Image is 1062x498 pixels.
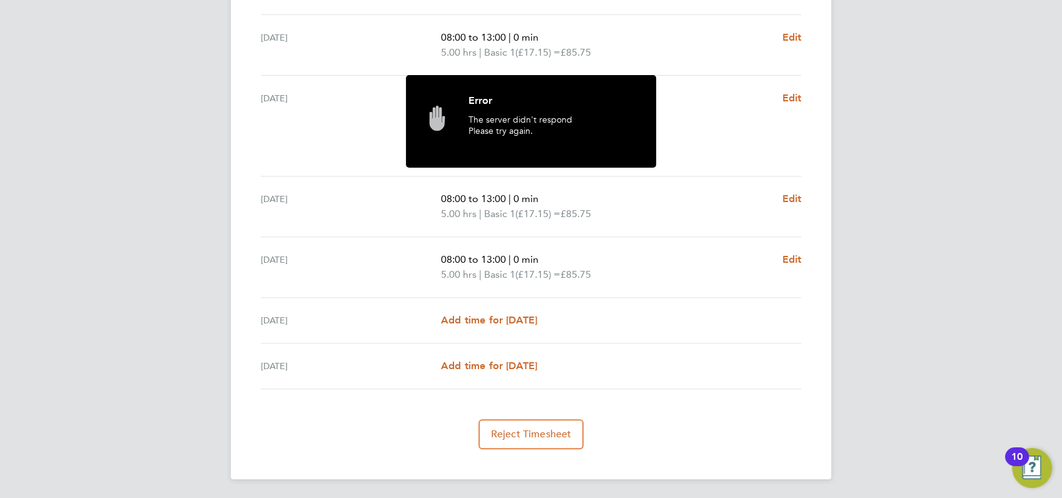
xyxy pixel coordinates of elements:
div: [DATE] [261,252,441,282]
div: [DATE] [261,30,441,60]
span: Edit [782,92,801,104]
span: 0 min [513,31,539,43]
span: Add time for [DATE] [441,360,537,372]
div: [DATE] [261,358,441,373]
span: £85.75 [560,208,591,220]
span: | [479,46,482,58]
div: Error [468,94,637,114]
span: 08:00 to 13:00 [441,193,506,205]
span: | [508,193,511,205]
div: [DATE] [261,191,441,221]
span: (£17.15) = [515,208,560,220]
span: 5.00 hrs [441,268,477,280]
button: Open Resource Center, 10 new notifications [1012,448,1052,488]
div: [DATE] [261,91,441,161]
span: | [508,253,511,265]
span: 0 min [513,253,539,265]
div: 10 [1011,457,1023,473]
button: Reject Timesheet [478,419,584,449]
span: 5.00 hrs [441,46,477,58]
span: Add time for [DATE] [441,314,537,326]
a: Edit [782,30,801,45]
span: (£17.15) = [515,268,560,280]
span: £85.75 [560,46,591,58]
span: Reject Timesheet [491,428,572,440]
span: Basic 1 [484,45,515,60]
span: 08:00 to 13:00 [441,253,506,265]
span: | [479,208,482,220]
span: | [479,268,482,280]
a: Edit [782,191,801,206]
span: Edit [782,193,801,205]
span: 0 min [513,193,539,205]
div: The server didn't respond Please try again. [468,114,637,155]
span: Basic 1 [484,267,515,282]
span: | [508,31,511,43]
div: [DATE] [261,313,441,328]
span: £85.75 [560,268,591,280]
span: (£17.15) = [515,46,560,58]
span: Edit [782,253,801,265]
span: 5.00 hrs [441,208,477,220]
a: Add time for [DATE] [441,358,537,373]
a: Add time for [DATE] [441,313,537,328]
span: 08:00 to 13:00 [441,31,506,43]
span: Basic 1 [484,206,515,221]
span: Edit [782,31,801,43]
a: Edit [782,252,801,267]
a: Edit [782,91,801,106]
